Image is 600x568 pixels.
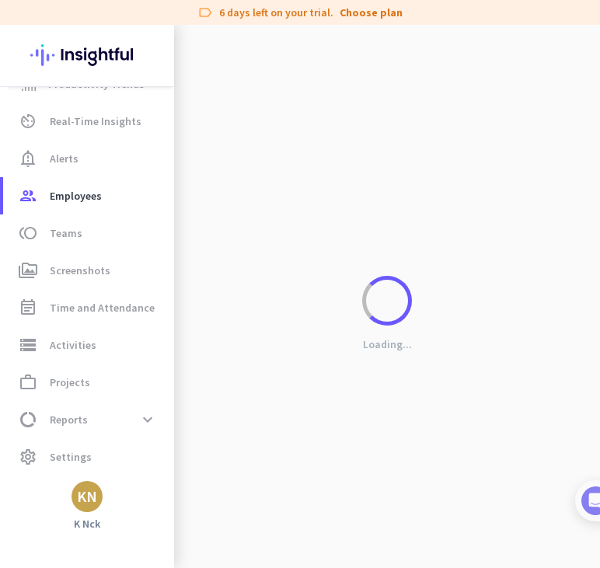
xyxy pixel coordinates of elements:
span: Screenshots [50,261,110,280]
span: Time and Attendance [50,298,155,317]
div: You're just a few steps away from completing the essential app setup [22,116,289,153]
p: 4 steps [16,204,55,221]
button: Messages [78,459,155,521]
div: KN [77,489,97,504]
button: Tasks [233,459,311,521]
i: toll [19,224,37,242]
div: 2Initial tracking settings and how to edit them [29,442,282,479]
img: Insightful logo [30,25,144,85]
button: Add your employees [60,374,210,405]
div: Close [273,6,301,34]
a: Choose plan [340,5,403,20]
i: work_outline [19,373,37,392]
p: Loading... [363,337,412,351]
a: event_noteTime and Attendance [3,289,174,326]
span: Teams [50,224,82,242]
h1: Tasks [132,7,182,33]
i: av_timer [19,112,37,131]
span: Alerts [50,149,78,168]
i: group [19,186,37,205]
a: perm_mediaScreenshots [3,252,174,289]
i: notification_important [19,149,37,168]
a: data_usageReportsexpand_more [3,401,174,438]
i: label [197,5,213,20]
a: settingsSettings [3,438,174,476]
span: Real-Time Insights [50,112,141,131]
i: event_note [19,298,37,317]
a: av_timerReal-Time Insights [3,103,174,140]
span: Help [182,498,207,509]
p: About 10 minutes [198,204,295,221]
div: [PERSON_NAME] from Insightful [86,167,256,183]
img: Profile image for Tamara [55,162,80,187]
span: Activities [50,336,96,354]
span: Settings [50,448,92,466]
span: Projects [50,373,90,392]
i: data_usage [19,410,37,429]
div: 🎊 Welcome to Insightful! 🎊 [22,60,289,116]
a: tollTeams [3,214,174,252]
div: It's time to add your employees! This is crucial since Insightful will start collecting their act... [60,296,270,361]
a: storageActivities [3,326,174,364]
button: expand_more [134,406,162,434]
span: Messages [90,498,144,509]
span: Home [23,498,54,509]
i: settings [19,448,37,466]
span: Tasks [255,498,288,509]
button: Help [155,459,233,521]
a: notification_importantAlerts [3,140,174,177]
a: work_outlineProjects [3,364,174,401]
div: Add employees [60,270,263,286]
i: storage [19,336,37,354]
a: groupEmployees [3,177,174,214]
i: perm_media [19,261,37,280]
span: Employees [50,186,102,205]
div: Initial tracking settings and how to edit them [60,448,263,479]
div: 1Add employees [29,265,282,290]
span: Reports [50,410,88,429]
